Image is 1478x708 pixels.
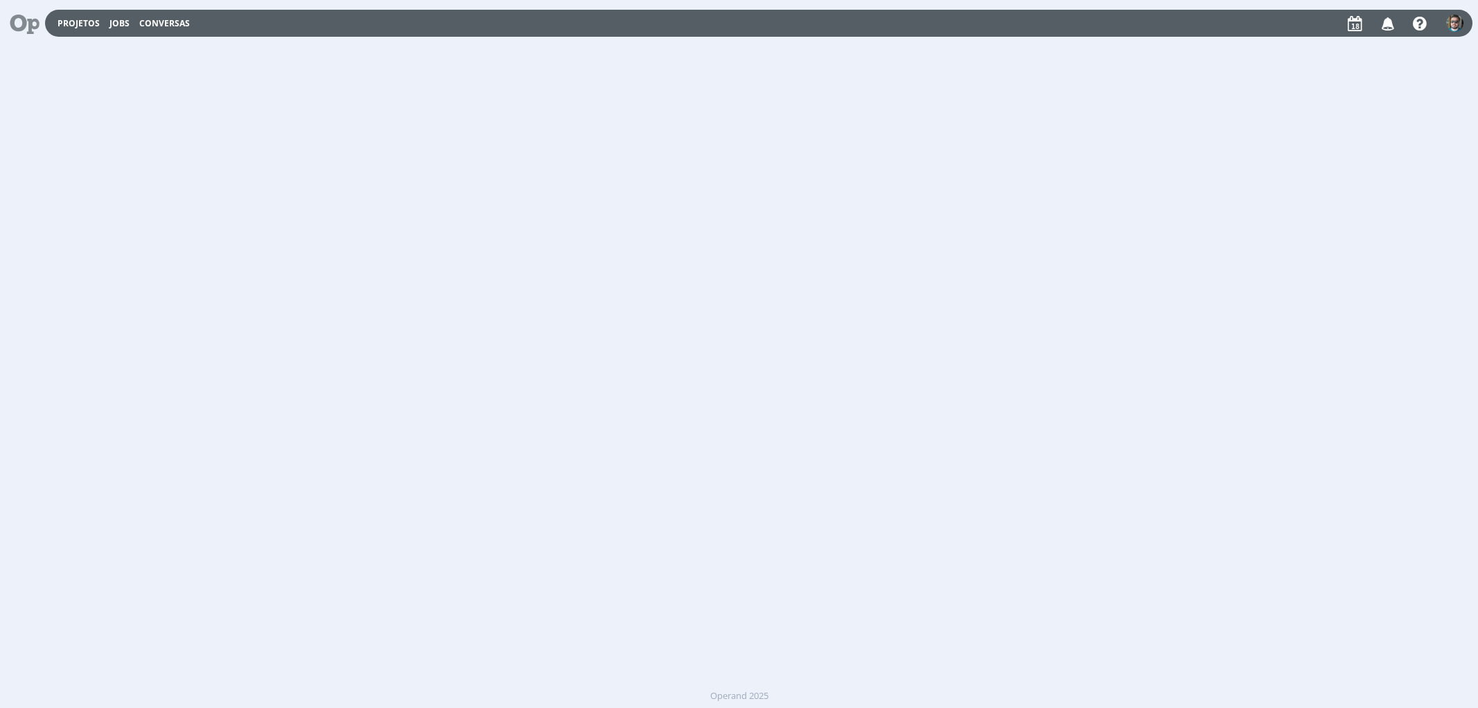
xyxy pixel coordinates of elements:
button: R [1445,11,1464,35]
button: Conversas [135,18,194,29]
img: R [1446,15,1463,32]
button: Projetos [53,18,104,29]
a: Jobs [109,17,130,29]
a: Projetos [58,17,100,29]
button: Jobs [105,18,134,29]
a: Conversas [139,17,190,29]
